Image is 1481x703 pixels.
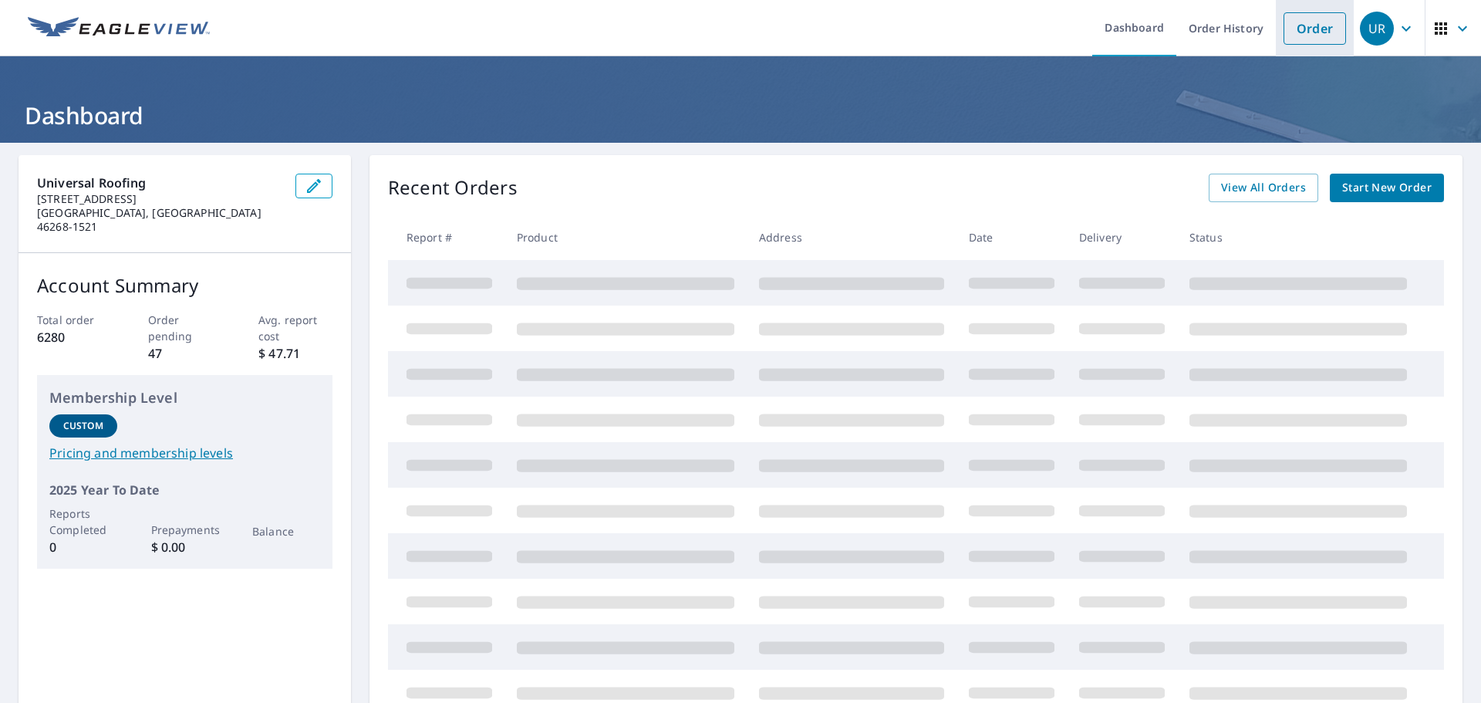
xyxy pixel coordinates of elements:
th: Date [956,215,1067,260]
p: Reports Completed [49,505,117,538]
p: Avg. report cost [258,312,332,344]
th: Status [1177,215,1419,260]
span: Start New Order [1342,178,1432,198]
p: Order pending [148,312,222,344]
p: 2025 Year To Date [49,481,320,499]
a: View All Orders [1209,174,1318,202]
h1: Dashboard [19,100,1462,131]
th: Report # [388,215,504,260]
th: Address [747,215,956,260]
div: UR [1360,12,1394,46]
a: Start New Order [1330,174,1444,202]
p: Custom [63,419,103,433]
p: Prepayments [151,522,219,538]
img: EV Logo [28,17,210,40]
p: Account Summary [37,272,332,299]
p: Membership Level [49,387,320,408]
p: Universal Roofing [37,174,283,192]
p: Recent Orders [388,174,518,202]
p: $ 0.00 [151,538,219,556]
p: Total order [37,312,111,328]
span: View All Orders [1221,178,1306,198]
p: [STREET_ADDRESS] [37,192,283,206]
p: 0 [49,538,117,556]
p: 6280 [37,328,111,346]
th: Product [504,215,747,260]
a: Order [1284,12,1346,45]
a: Pricing and membership levels [49,444,320,462]
th: Delivery [1067,215,1177,260]
p: Balance [252,523,320,539]
p: $ 47.71 [258,344,332,363]
p: [GEOGRAPHIC_DATA], [GEOGRAPHIC_DATA] 46268-1521 [37,206,283,234]
p: 47 [148,344,222,363]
